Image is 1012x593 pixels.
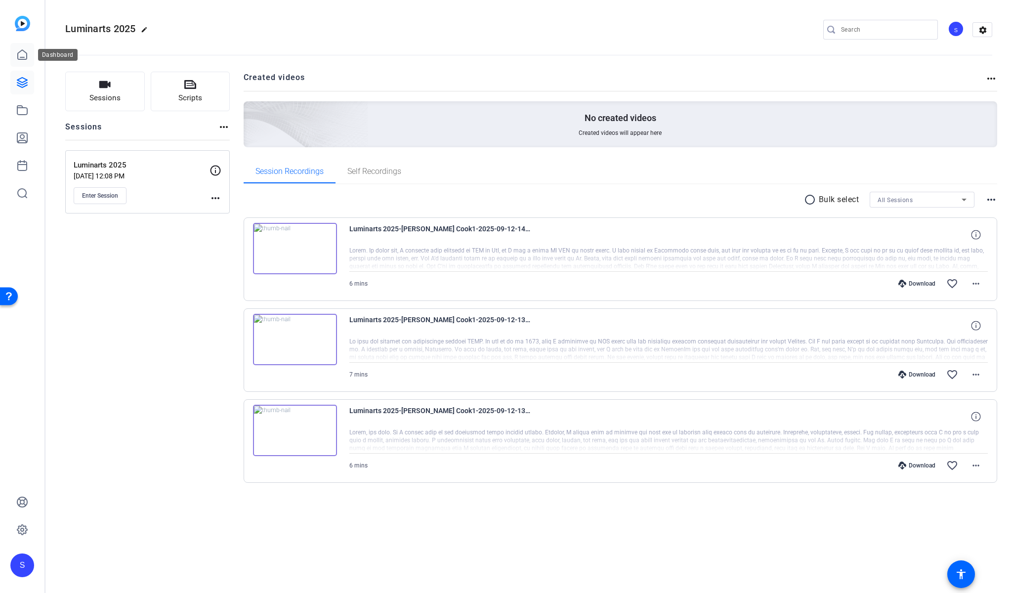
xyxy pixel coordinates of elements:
p: Luminarts 2025 [74,160,210,171]
p: [DATE] 12:08 PM [74,172,210,180]
span: All Sessions [878,197,913,204]
input: Search [841,24,930,36]
div: Dashboard [38,49,78,61]
mat-icon: more_horiz [218,121,230,133]
button: Scripts [151,72,230,111]
span: Luminarts 2025 [65,23,136,35]
span: Luminarts 2025-[PERSON_NAME] Cook1-2025-09-12-13-53-48-079-0 [349,405,532,428]
mat-icon: more_horiz [985,73,997,85]
div: S [948,21,964,37]
span: 6 mins [349,280,368,287]
button: Enter Session [74,187,126,204]
img: thumb-nail [253,223,337,274]
button: Sessions [65,72,145,111]
span: Self Recordings [347,168,401,175]
ngx-avatar: studiothread [948,21,965,38]
span: 7 mins [349,371,368,378]
span: Luminarts 2025-[PERSON_NAME] Cook1-2025-09-12-14-06-46-475-0 [349,223,532,247]
mat-icon: more_horiz [985,194,997,206]
mat-icon: favorite_border [946,460,958,471]
mat-icon: edit [141,26,153,38]
mat-icon: more_horiz [970,460,982,471]
span: Scripts [178,92,202,104]
img: thumb-nail [253,314,337,365]
div: Download [893,462,940,469]
img: thumb-nail [253,405,337,456]
mat-icon: favorite_border [946,278,958,290]
mat-icon: more_horiz [970,278,982,290]
h2: Created videos [244,72,986,91]
mat-icon: settings [973,23,993,38]
span: Sessions [89,92,121,104]
span: Created videos will appear here [579,129,662,137]
img: blue-gradient.svg [15,16,30,31]
p: No created videos [585,112,656,124]
div: S [10,553,34,577]
mat-icon: accessibility [955,568,967,580]
mat-icon: radio_button_unchecked [804,194,819,206]
span: 6 mins [349,462,368,469]
mat-icon: more_horiz [970,369,982,381]
span: Session Recordings [255,168,324,175]
div: Download [893,280,940,288]
mat-icon: favorite_border [946,369,958,381]
span: Enter Session [82,192,118,200]
div: Download [893,371,940,379]
p: Bulk select [819,194,859,206]
img: Creted videos background [133,3,369,218]
span: Luminarts 2025-[PERSON_NAME] Cook1-2025-09-12-13-59-43-108-0 [349,314,532,338]
h2: Sessions [65,121,102,140]
mat-icon: more_horiz [210,192,221,204]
